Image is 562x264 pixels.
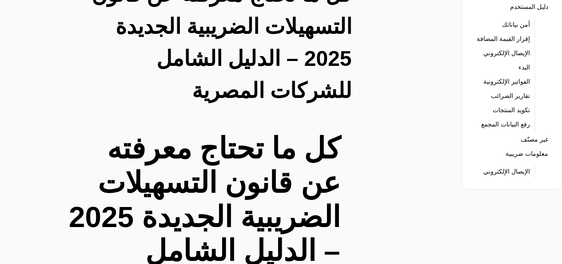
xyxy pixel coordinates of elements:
a: الإيصال الإلكتروني [483,47,530,59]
a: غير مصنّف [521,133,548,146]
a: تكويد المنتجات [493,104,530,116]
a: البدء [518,61,530,73]
a: رفع البيانات المجمع [481,118,530,130]
a: دليل المستخدم [510,0,548,13]
a: إقرار القيمة المضافة [477,32,530,45]
a: الإيصال الإلكتروني [483,165,530,178]
a: أمن بياناتك [502,18,530,31]
a: الفواتير الإلكترونية [483,75,530,88]
a: معلومات ضريبية [506,147,548,160]
a: تقارير الضرائب [491,89,530,102]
